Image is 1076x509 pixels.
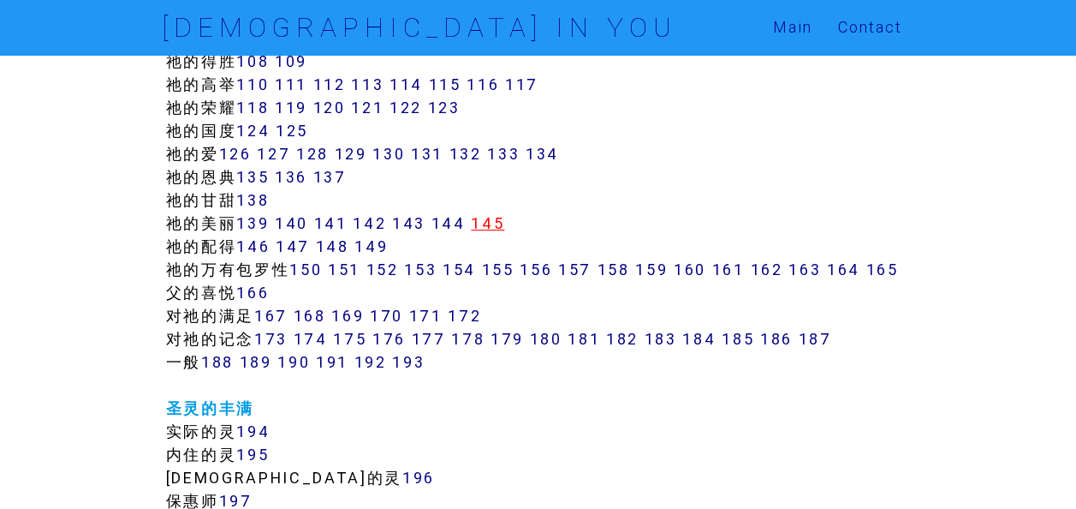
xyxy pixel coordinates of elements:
a: 113 [351,75,383,94]
a: 149 [354,237,388,256]
a: 173 [254,329,288,349]
a: 194 [236,422,270,441]
a: 118 [236,98,269,117]
a: 179 [490,329,524,349]
a: 137 [313,167,347,187]
a: 141 [314,213,348,233]
a: 180 [530,329,562,349]
a: 155 [482,260,514,279]
a: 153 [404,260,437,279]
a: 182 [606,329,639,349]
a: 150 [289,260,322,279]
a: 161 [712,260,745,279]
a: 171 [409,306,443,326]
a: 186 [760,329,793,349]
a: 108 [236,51,269,71]
a: 139 [236,213,269,233]
a: 130 [372,144,405,164]
a: 170 [370,306,403,326]
a: 133 [487,144,520,164]
a: 164 [827,260,860,279]
a: 163 [788,260,821,279]
a: 119 [275,98,307,117]
a: 181 [568,329,600,349]
a: 125 [276,121,308,141]
a: 132 [449,144,482,164]
a: 193 [392,352,425,372]
a: 131 [411,144,443,164]
a: 120 [313,98,346,117]
a: 196 [402,468,435,488]
a: 177 [412,329,446,349]
a: 190 [277,352,310,372]
a: 110 [236,75,269,94]
a: 圣灵的丰满 [166,398,254,418]
a: 189 [240,352,272,372]
a: 122 [389,98,422,117]
a: 183 [645,329,677,349]
a: 156 [520,260,552,279]
a: 140 [275,213,308,233]
a: 192 [354,352,387,372]
a: 116 [467,75,499,94]
a: 187 [798,329,831,349]
a: 152 [366,260,399,279]
a: 169 [331,306,364,326]
a: 143 [392,213,425,233]
a: 127 [257,144,290,164]
a: 176 [372,329,406,349]
a: 138 [236,190,269,210]
a: 123 [428,98,461,117]
a: 151 [328,260,360,279]
a: 134 [526,144,559,164]
a: 157 [558,260,592,279]
a: 114 [389,75,423,94]
a: 188 [201,352,234,372]
a: 112 [313,75,346,94]
a: 146 [236,237,270,256]
a: 159 [635,260,668,279]
a: 136 [275,167,307,187]
a: 162 [750,260,782,279]
a: 168 [294,306,326,326]
a: 129 [335,144,367,164]
a: 142 [353,213,386,233]
a: 111 [275,75,307,94]
a: 174 [294,329,328,349]
a: 121 [351,98,383,117]
a: 128 [296,144,329,164]
a: 117 [505,75,538,94]
a: 147 [276,237,310,256]
a: 184 [682,329,716,349]
a: 167 [254,306,288,326]
a: 191 [316,352,348,372]
a: 185 [722,329,754,349]
a: 135 [236,167,269,187]
a: 160 [674,260,706,279]
a: 175 [333,329,366,349]
a: 178 [451,329,484,349]
a: 195 [236,445,269,464]
a: 115 [429,75,461,94]
a: 144 [431,213,466,233]
a: 172 [448,306,481,326]
a: 124 [236,121,270,141]
a: 158 [597,260,630,279]
a: 109 [275,51,307,71]
a: 126 [219,144,252,164]
a: 165 [865,260,898,279]
a: 145 [471,213,504,233]
a: 166 [236,283,269,302]
a: 148 [316,237,349,256]
a: 154 [443,260,476,279]
iframe: Chat [1003,432,1063,496]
